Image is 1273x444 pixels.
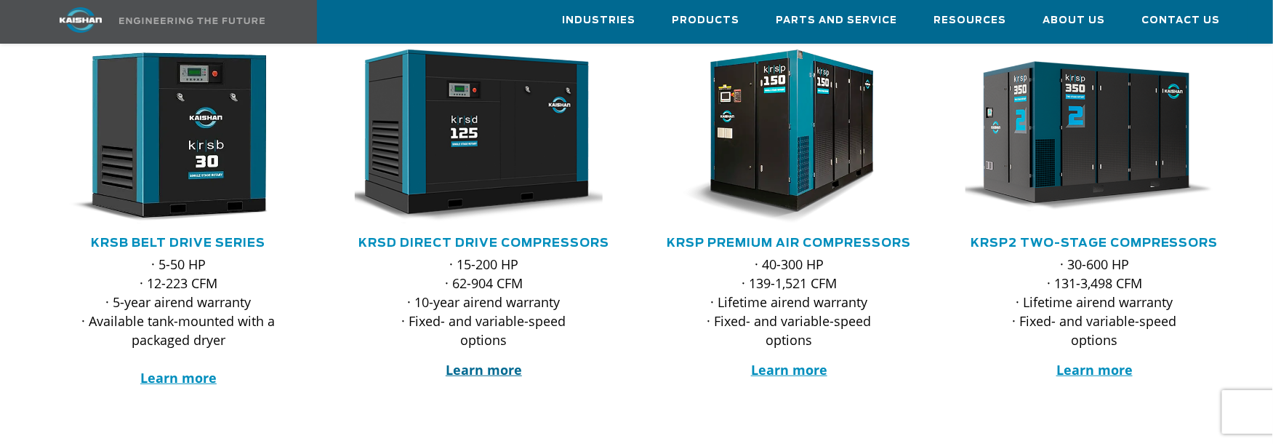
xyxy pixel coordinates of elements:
a: Resources [934,1,1007,40]
img: kaishan logo [26,7,135,33]
span: Industries [563,12,636,29]
a: Contact Us [1142,1,1221,40]
div: krsb30 [49,49,308,224]
img: krsp350 [955,49,1213,224]
a: Learn more [751,361,827,378]
a: Industries [563,1,636,40]
span: Parts and Service [776,12,898,29]
a: Products [672,1,740,40]
img: krsd125 [344,49,603,224]
img: krsp150 [649,49,908,224]
img: krsb30 [39,49,297,224]
a: KRSB Belt Drive Series [92,237,266,249]
a: Learn more [1056,361,1133,378]
div: krsd125 [355,49,614,224]
a: Learn more [140,369,217,386]
a: KRSD Direct Drive Compressors [358,237,609,249]
a: About Us [1043,1,1106,40]
span: About Us [1043,12,1106,29]
span: Contact Us [1142,12,1221,29]
span: Products [672,12,740,29]
a: Learn more [446,361,522,378]
p: · 40-300 HP · 139-1,521 CFM · Lifetime airend warranty · Fixed- and variable-speed options [689,255,890,349]
img: Engineering the future [119,17,265,24]
div: krsp350 [965,49,1224,224]
p: · 30-600 HP · 131-3,498 CFM · Lifetime airend warranty · Fixed- and variable-speed options [995,255,1195,349]
a: Parts and Service [776,1,898,40]
div: krsp150 [660,49,919,224]
span: Resources [934,12,1007,29]
a: KRSP Premium Air Compressors [667,237,912,249]
a: KRSP2 Two-Stage Compressors [971,237,1218,249]
p: · 15-200 HP · 62-904 CFM · 10-year airend warranty · Fixed- and variable-speed options [384,255,585,349]
p: · 5-50 HP · 12-223 CFM · 5-year airend warranty · Available tank-mounted with a packaged dryer [79,255,279,387]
